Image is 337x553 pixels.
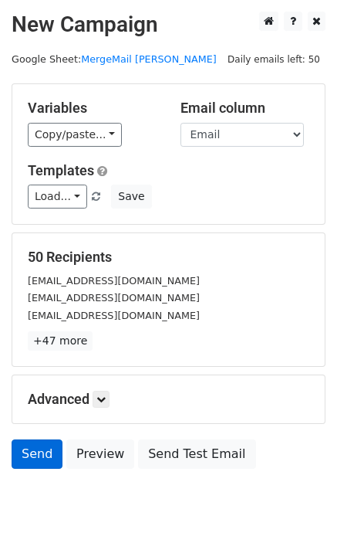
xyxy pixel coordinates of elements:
[28,100,157,117] h5: Variables
[260,479,337,553] iframe: Chat Widget
[28,275,200,287] small: [EMAIL_ADDRESS][DOMAIN_NAME]
[222,53,325,65] a: Daily emails left: 50
[28,123,122,147] a: Copy/paste...
[28,310,200,321] small: [EMAIL_ADDRESS][DOMAIN_NAME]
[12,53,217,65] small: Google Sheet:
[66,439,134,469] a: Preview
[81,53,217,65] a: MergeMail [PERSON_NAME]
[222,51,325,68] span: Daily emails left: 50
[28,391,309,408] h5: Advanced
[28,249,309,266] h5: 50 Recipients
[138,439,255,469] a: Send Test Email
[12,12,325,38] h2: New Campaign
[180,100,310,117] h5: Email column
[28,292,200,304] small: [EMAIL_ADDRESS][DOMAIN_NAME]
[28,331,93,351] a: +47 more
[28,162,94,178] a: Templates
[111,185,151,209] button: Save
[12,439,62,469] a: Send
[28,185,87,209] a: Load...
